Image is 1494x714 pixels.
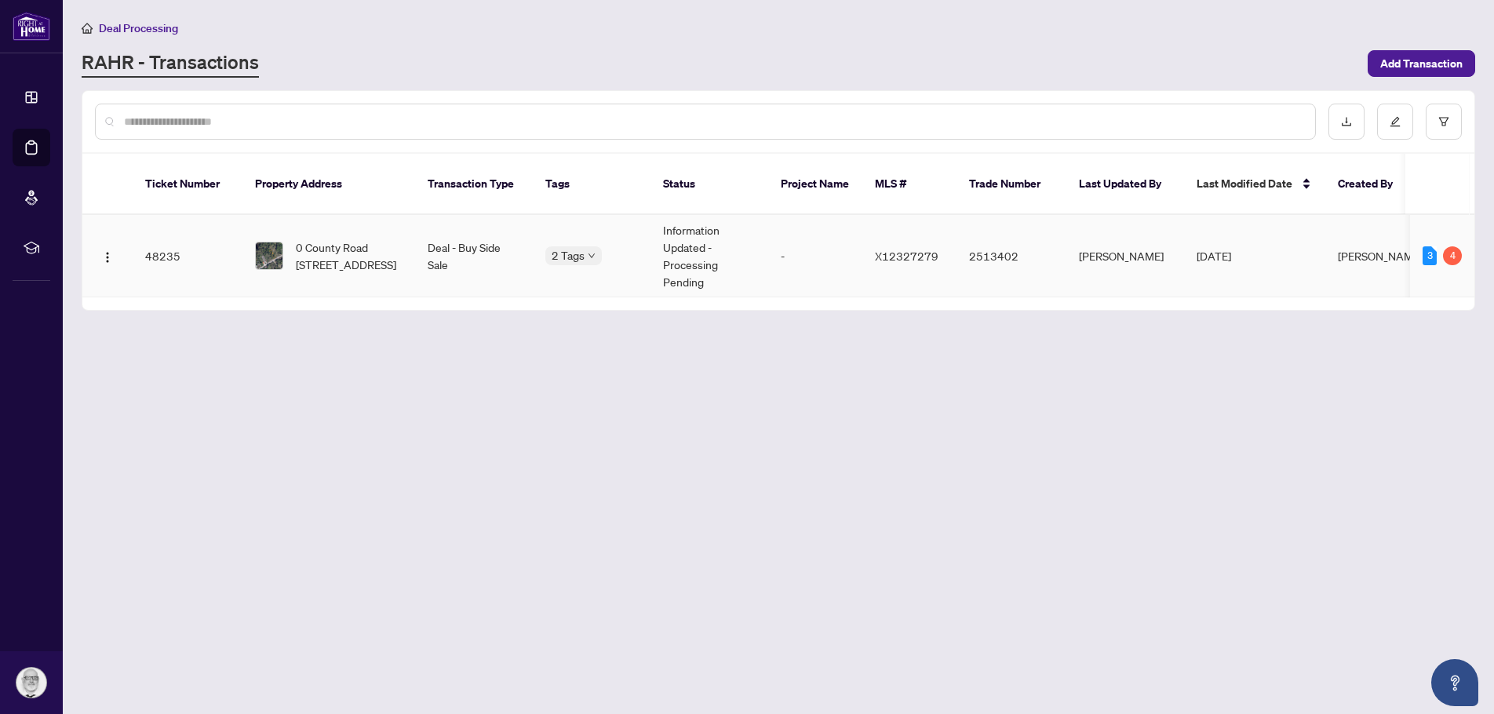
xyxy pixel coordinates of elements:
th: Ticket Number [133,154,242,215]
span: 2 Tags [552,246,585,264]
span: Add Transaction [1380,51,1463,76]
button: edit [1377,104,1413,140]
td: - [768,215,862,297]
th: Trade Number [957,154,1066,215]
th: MLS # [862,154,957,215]
span: X12327279 [875,249,938,263]
th: Last Updated By [1066,154,1184,215]
span: Deal Processing [99,21,178,35]
a: RAHR - Transactions [82,49,259,78]
div: 4 [1443,246,1462,265]
th: Last Modified Date [1184,154,1325,215]
span: Last Modified Date [1197,175,1292,192]
img: thumbnail-img [256,242,282,269]
th: Project Name [768,154,862,215]
button: download [1328,104,1365,140]
button: filter [1426,104,1462,140]
td: 2513402 [957,215,1066,297]
span: download [1341,116,1352,127]
img: logo [13,12,50,41]
span: down [588,252,596,260]
th: Property Address [242,154,415,215]
span: [DATE] [1197,249,1231,263]
img: Logo [101,251,114,264]
td: 48235 [133,215,242,297]
span: filter [1438,116,1449,127]
span: edit [1390,116,1401,127]
div: 3 [1423,246,1437,265]
th: Transaction Type [415,154,533,215]
th: Status [650,154,768,215]
button: Add Transaction [1368,50,1475,77]
td: Deal - Buy Side Sale [415,215,533,297]
span: home [82,23,93,34]
button: Open asap [1431,659,1478,706]
span: 0 County Road [STREET_ADDRESS] [296,239,403,273]
td: Information Updated - Processing Pending [650,215,768,297]
th: Created By [1325,154,1419,215]
button: Logo [95,243,120,268]
img: Profile Icon [16,668,46,698]
th: Tags [533,154,650,215]
span: [PERSON_NAME] [1338,249,1423,263]
td: [PERSON_NAME] [1066,215,1184,297]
